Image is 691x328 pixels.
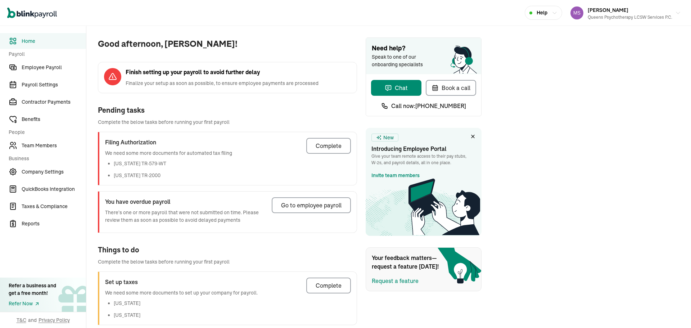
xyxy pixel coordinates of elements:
h3: Introducing Employee Portal [371,144,476,153]
p: We need some more documents to set up your company for payroll. [105,289,258,297]
span: Good afternoon, [PERSON_NAME]! [98,37,357,50]
div: Complete [316,281,342,290]
button: Go to employee payroll [272,197,351,213]
div: Chat [385,84,408,92]
span: New [383,134,394,141]
span: People [9,129,82,136]
span: Privacy Policy [39,316,70,324]
button: Complete [306,278,351,293]
div: Refer a business and get a free month! [9,282,56,297]
p: We need some more documents for automated tax filing [105,149,232,157]
button: Request a feature [372,277,419,285]
button: Chat [371,80,421,96]
span: Payroll Settings [22,81,86,89]
span: Payroll [9,50,82,58]
li: [US_STATE] [114,300,258,307]
span: Speak to one of our onboarding specialists [372,53,433,68]
span: Your feedback matters—request a feature [DATE]! [372,253,444,271]
p: Give your team remote access to their pay stubs, W‑2s, and payroll details, all in one place. [371,153,476,166]
span: Company Settings [22,168,86,176]
button: [PERSON_NAME]Queens Psychotherapy LCSW Services P.C. [568,4,684,22]
span: Complete the below tasks before running your first payroll [98,258,357,266]
nav: Global [7,3,57,23]
h3: Set up taxes [105,278,258,286]
a: Refer Now [9,300,56,307]
h3: Filing Authorization [105,138,232,147]
span: [PERSON_NAME] [588,7,628,13]
p: There's one or more payroll that were not submitted on time. Please review them as soon as possib... [105,209,266,224]
span: Contractor Payments [22,98,86,106]
button: Book a call [426,80,476,96]
span: Taxes & Compliance [22,203,86,210]
span: Team Members [22,142,86,149]
span: Reports [22,220,86,228]
span: Benefits [22,116,86,123]
li: [US_STATE] [114,311,258,319]
span: Business [9,155,82,162]
span: Finish setting up your payroll to avoid further delay [126,68,319,77]
span: QuickBooks Integration [22,185,86,193]
li: [US_STATE] TR-579-WT [114,160,232,167]
span: Finalize your setup as soon as possible, to ensure employee payments are processed [126,80,319,87]
span: Home [22,37,86,45]
div: Book a call [432,84,470,92]
div: Go to employee payroll [281,201,342,210]
li: [US_STATE] TR-2000 [114,172,232,179]
span: Complete the below tasks before running your first payroll [98,118,357,126]
button: Complete [306,138,351,154]
div: Pending tasks [98,105,357,116]
span: Help [537,9,547,17]
span: Call now: [PHONE_NUMBER] [391,102,466,110]
a: Invite team members [371,172,420,179]
div: Things to do [98,244,357,255]
div: Queens Psychotherapy LCSW Services P.C. [588,14,672,21]
iframe: Chat Widget [571,250,691,328]
span: Employee Payroll [22,64,86,71]
span: T&C [17,316,26,324]
span: Need help? [372,44,475,53]
h3: You have overdue payroll [105,197,266,206]
button: Help [525,6,562,20]
div: Complete [316,141,342,150]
